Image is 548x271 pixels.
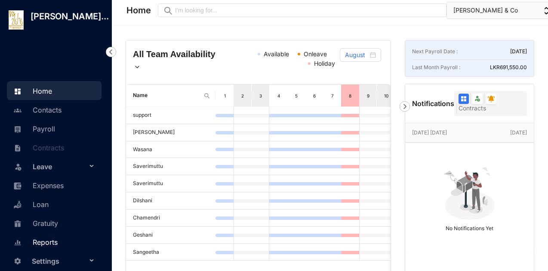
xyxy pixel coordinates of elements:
img: people-unselected.118708e94b43a90eceab.svg [14,107,22,114]
img: contract-unselected.99e2b2107c0a7dd48938.svg [14,144,22,152]
div: [DATE] [DATE][DATE] [405,123,534,142]
td: Wasana [126,141,216,158]
td: Saverimuttu [126,175,216,192]
div: 8 [347,91,354,100]
input: I’m looking for... [175,6,441,15]
td: Sangeetha [126,244,216,261]
td: [PERSON_NAME] [126,124,216,141]
a: Reports [11,238,58,247]
p: No Notifications Yet [412,222,527,233]
p: LKR 691,550.00 [490,63,527,72]
span: Name [133,91,200,100]
img: payroll-unselected.b590312f920e76f0c668.svg [14,125,22,133]
span: Contracts [459,104,486,112]
span: [PERSON_NAME] & Co [453,6,518,15]
img: filter-leave.335d97c0ea4a0c612d9facb82607b77b.svg [474,95,481,102]
td: Geshani [126,227,216,244]
li: Contacts [7,100,102,119]
div: 1 [222,91,228,100]
span: Leave [33,158,87,175]
td: Dilshani [126,192,216,210]
li: Payroll [7,119,102,138]
a: Gratuity [11,219,58,228]
img: report-unselected.e6a6b4230fc7da01f883.svg [14,239,22,247]
li: Reports [7,232,102,251]
p: [DATE] [510,47,527,56]
img: expense-unselected.2edcf0507c847f3e9e96.svg [14,182,22,190]
div: 6 [311,91,318,100]
h4: All Team Availability [133,48,216,72]
img: search.8ce656024d3affaeffe32e5b30621cb7.svg [203,92,210,99]
div: 4 [275,91,282,100]
img: filter-reminder.7bd594460dfc183a5d70274ebda095bc.svg [488,95,495,102]
img: home.c6720e0a13eba0172344.svg [14,88,22,95]
a: Expenses [11,181,64,190]
li: Home [7,81,102,100]
p: Last Month Payroll : [412,63,460,72]
a: Loan [11,200,49,209]
img: loan-unselected.d74d20a04637f2d15ab5.svg [14,201,22,209]
img: gratuity-unselected.a8c340787eea3cf492d7.svg [14,220,22,228]
td: support [126,107,216,124]
div: 10 [383,91,390,100]
li: Loan [7,195,102,213]
div: 5 [293,91,300,100]
div: 7 [329,91,336,100]
td: Saverimuttu [126,158,216,175]
div: 9 [365,91,372,100]
p: [DATE] [510,128,527,137]
td: Chamendri [126,210,216,227]
p: [DATE] [DATE] [412,128,510,137]
img: leave-unselected.2934df6273408c3f84d9.svg [14,162,22,171]
img: log [9,10,24,30]
div: 2 [239,91,246,100]
span: Settings [32,253,87,270]
a: Contracts [11,143,64,152]
a: Contacts [11,106,62,114]
p: Notifications [412,98,454,109]
img: no-notification-yet.99f61bb71409b19b567a5111f7a484a1.svg [440,162,499,222]
li: Gratuity [7,213,102,232]
span: Holiday [314,60,335,67]
img: dropdown.780994ddfa97fca24b89f58b1de131fa.svg [133,63,142,71]
span: Onleave [304,50,327,58]
a: Payroll [11,125,55,133]
img: nav-icon-left.19a07721e4dec06a274f6d07517f07b7.svg [106,47,116,57]
input: Select month [345,50,369,60]
li: Expenses [7,176,102,195]
p: Home [126,4,151,16]
img: settings-unselected.1febfda315e6e19643a1.svg [14,257,22,265]
img: nav-icon-right.af6afadce00d159da59955279c43614e.svg [400,101,410,112]
li: Contracts [7,138,102,157]
a: Home [11,87,52,95]
p: Next Payroll Date : [412,47,458,56]
div: 3 [257,91,264,100]
img: filter-all-active.b2ddab8b6ac4e993c5f19a95c6f397f4.svg [460,95,467,102]
p: [PERSON_NAME]... [24,10,116,22]
span: Available [264,50,289,58]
